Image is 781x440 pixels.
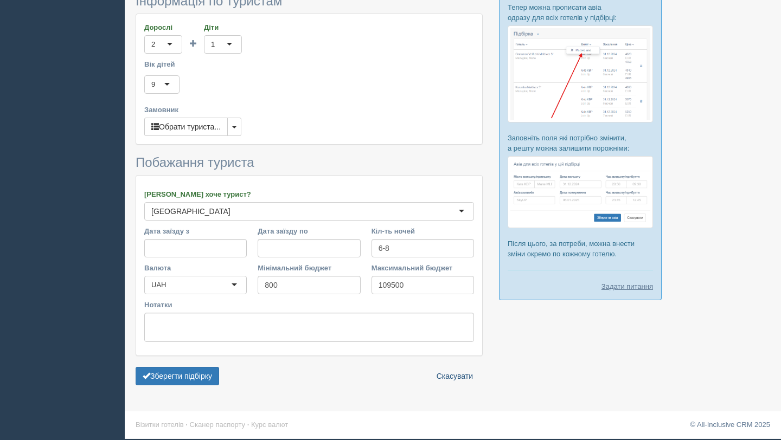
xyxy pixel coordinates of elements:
label: [PERSON_NAME] хоче турист? [144,189,474,199]
span: Побажання туриста [136,155,254,170]
label: Замовник [144,105,474,115]
label: Дата заїзду по [258,226,360,236]
span: · [247,420,249,429]
label: Кіл-ть ночей [372,226,474,236]
label: Вік дітей [144,59,474,69]
img: %D0%BF%D1%96%D0%B4%D0%B1%D1%96%D1%80%D0%BA%D0%B0-%D0%B0%D0%B2%D1%96%D0%B0-2-%D1%81%D1%80%D0%BC-%D... [508,156,653,228]
label: Мінімальний бюджет [258,263,360,273]
label: Максимальний бюджет [372,263,474,273]
label: Дата заїзду з [144,226,247,236]
button: Зберегти підбірку [136,367,219,385]
span: · [185,420,188,429]
a: Курс валют [251,420,288,429]
p: Тепер можна прописати авіа одразу для всіх готелів у підбірці: [508,2,653,23]
img: %D0%BF%D1%96%D0%B4%D0%B1%D1%96%D1%80%D0%BA%D0%B0-%D0%B0%D0%B2%D1%96%D0%B0-1-%D1%81%D1%80%D0%BC-%D... [508,25,653,122]
div: 9 [151,79,155,90]
a: Сканер паспорту [190,420,245,429]
label: Валюта [144,263,247,273]
div: 1 [211,39,215,50]
label: Нотатки [144,300,474,310]
p: Заповніть поля які потрібно змінити, а решту можна залишити порожніми: [508,133,653,153]
label: Дорослі [144,22,182,33]
div: [GEOGRAPHIC_DATA] [151,206,231,217]
a: © All-Inclusive CRM 2025 [690,420,770,429]
div: 2 [151,39,155,50]
label: Діти [204,22,242,33]
a: Скасувати [430,367,480,385]
p: Після цього, за потреби, можна внести зміни окремо по кожному готелю. [508,238,653,259]
div: UAH [151,280,166,290]
input: 7-10 або 7,10,14 [372,239,474,257]
button: Обрати туриста... [144,118,228,136]
a: Візитки готелів [136,420,184,429]
a: Задати питання [601,281,653,292]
